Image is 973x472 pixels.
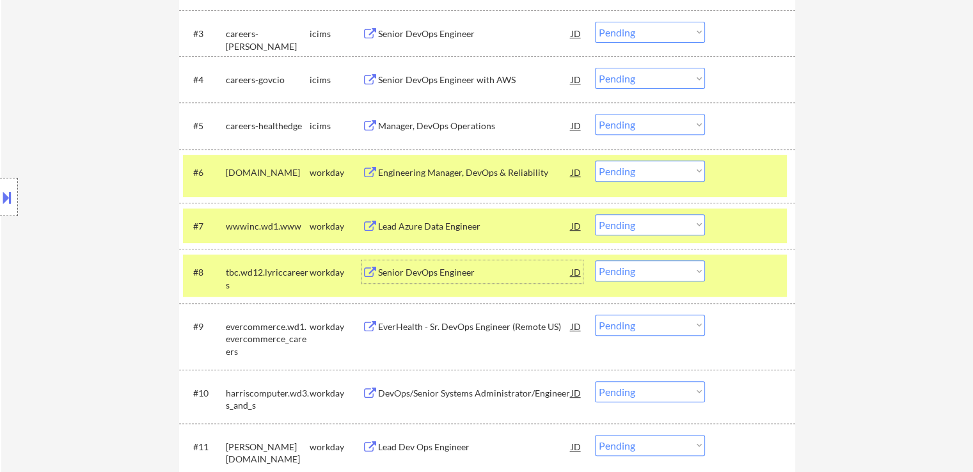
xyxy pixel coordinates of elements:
div: careers-[PERSON_NAME] [226,28,310,52]
div: Engineering Manager, DevOps & Reliability [378,166,571,179]
div: tbc.wd12.lyriccareers [226,266,310,291]
div: Lead Azure Data Engineer [378,220,571,233]
div: DevOps/Senior Systems Administrator/Engineer [378,387,571,400]
div: workday [310,320,362,333]
div: JD [570,114,583,137]
div: workday [310,166,362,179]
div: harriscomputer.wd3.s_and_s [226,387,310,412]
div: JD [570,381,583,404]
div: Senior DevOps Engineer [378,266,571,279]
div: workday [310,441,362,453]
div: workday [310,266,362,279]
div: careers-govcio [226,74,310,86]
div: JD [570,68,583,91]
div: careers-healthedge [226,120,310,132]
div: EverHealth - Sr. DevOps Engineer (Remote US) [378,320,571,333]
div: JD [570,161,583,184]
div: JD [570,315,583,338]
div: JD [570,435,583,458]
div: JD [570,22,583,45]
div: evercommerce.wd1.evercommerce_careers [226,320,310,358]
div: icims [310,120,362,132]
div: #10 [193,387,216,400]
div: Manager, DevOps Operations [378,120,571,132]
div: Lead Dev Ops Engineer [378,441,571,453]
div: #3 [193,28,216,40]
div: [PERSON_NAME][DOMAIN_NAME] [226,441,310,466]
div: workday [310,220,362,233]
div: [DOMAIN_NAME] [226,166,310,179]
div: JD [570,260,583,283]
div: icims [310,74,362,86]
div: Senior DevOps Engineer with AWS [378,74,571,86]
div: workday [310,387,362,400]
div: #11 [193,441,216,453]
div: wwwinc.wd1.www [226,220,310,233]
div: Senior DevOps Engineer [378,28,571,40]
div: JD [570,214,583,237]
div: icims [310,28,362,40]
div: #4 [193,74,216,86]
div: #9 [193,320,216,333]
